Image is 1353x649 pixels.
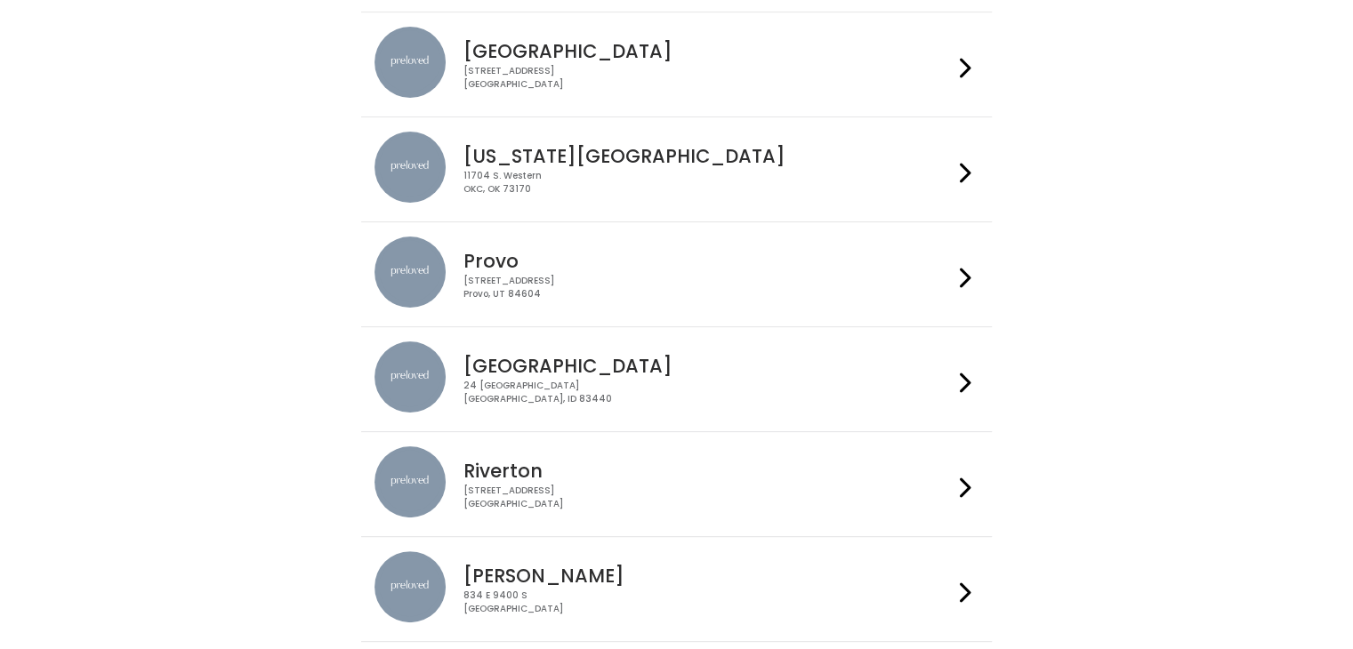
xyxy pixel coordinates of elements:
h4: [US_STATE][GEOGRAPHIC_DATA] [463,146,953,166]
img: preloved location [374,27,446,98]
div: [STREET_ADDRESS] [GEOGRAPHIC_DATA] [463,65,953,91]
a: preloved location [GEOGRAPHIC_DATA] [STREET_ADDRESS][GEOGRAPHIC_DATA] [374,27,979,102]
img: preloved location [374,341,446,413]
a: preloved location [GEOGRAPHIC_DATA] 24 [GEOGRAPHIC_DATA][GEOGRAPHIC_DATA], ID 83440 [374,341,979,417]
a: preloved location [PERSON_NAME] 834 E 9400 S[GEOGRAPHIC_DATA] [374,551,979,627]
h4: Provo [463,251,953,271]
img: preloved location [374,132,446,203]
h4: [GEOGRAPHIC_DATA] [463,41,953,61]
div: [STREET_ADDRESS] [GEOGRAPHIC_DATA] [463,485,953,510]
img: preloved location [374,236,446,308]
div: 834 E 9400 S [GEOGRAPHIC_DATA] [463,589,953,615]
h4: [PERSON_NAME] [463,565,953,586]
img: preloved location [374,446,446,517]
div: 11704 S. Western OKC, OK 73170 [463,170,953,196]
a: preloved location Riverton [STREET_ADDRESS][GEOGRAPHIC_DATA] [374,446,979,522]
a: preloved location Provo [STREET_ADDRESS]Provo, UT 84604 [374,236,979,312]
h4: [GEOGRAPHIC_DATA] [463,356,953,376]
a: preloved location [US_STATE][GEOGRAPHIC_DATA] 11704 S. WesternOKC, OK 73170 [374,132,979,207]
h4: Riverton [463,461,953,481]
div: 24 [GEOGRAPHIC_DATA] [GEOGRAPHIC_DATA], ID 83440 [463,380,953,405]
div: [STREET_ADDRESS] Provo, UT 84604 [463,275,953,300]
img: preloved location [374,551,446,622]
